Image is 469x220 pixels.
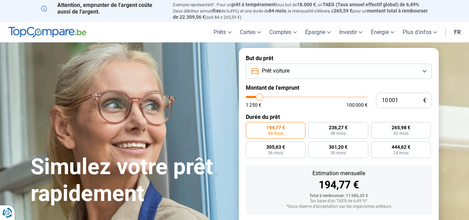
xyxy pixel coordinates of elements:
div: 194,77 € [251,180,426,190]
span: montant total à rembourser de 22.309,56 € [173,8,428,20]
span: TAEG (Taux annuel effectif global) de 6,49% [323,2,419,7]
button: Prêt voiture [246,64,432,79]
span: prêt à tempérament [232,2,276,7]
a: Plus d'infos [399,22,441,42]
span: 361,20 € [329,145,347,149]
span: 42 mois [393,131,409,136]
span: 444,62 € [392,145,410,149]
span: 48 mois [330,131,346,136]
img: TopCompare [8,27,86,38]
span: 1 250 € [246,103,261,107]
span: 18.000 € [297,2,316,7]
a: Comptes [265,22,301,42]
span: 236,27 € [329,125,347,130]
span: 60 mois [268,131,283,136]
span: 24 mois [393,151,409,155]
span: 84 mois [269,8,286,14]
label: Durée du prêt [246,114,432,120]
div: Sur base d'un TAEG de 6,49 %* [251,199,426,204]
span: fixe [213,8,221,14]
label: Montant de l'emprunt [246,84,432,91]
a: Cartes [236,22,265,42]
a: Investir [335,22,367,42]
a: Épargne [301,22,335,42]
a: Énergie [367,22,399,42]
div: Total à rembourser: 11 686,20 € [251,194,426,198]
span: 265,98 € [392,125,410,130]
p: Attention, emprunter de l'argent coûte aussi de l'argent. [41,2,165,15]
a: Prêts [209,22,236,42]
a: fr [450,22,465,42]
span: 36 mois [268,151,283,155]
span: Prêt voiture [262,67,290,75]
span: 30 mois [330,151,346,155]
h1: Simulez votre prêt rapidement [31,154,231,207]
div: *Sous réserve d'acceptation par les organismes prêteurs [251,204,426,209]
label: But du prêt [246,55,432,62]
span: 100 000 € [346,103,368,107]
span: 265,59 € [334,8,352,14]
span: 194,77 € [266,125,285,130]
span: € [423,98,426,104]
span: 305,63 € [266,145,285,149]
div: Estimation mensuelle [251,171,426,176]
p: Exemple représentatif : Pour un tous but de , un (taux débiteur annuel de 6,49%) et une durée de ... [173,2,428,20]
